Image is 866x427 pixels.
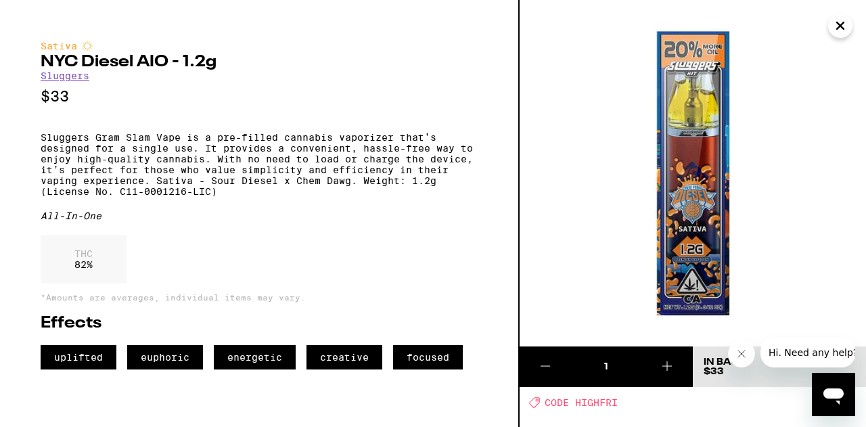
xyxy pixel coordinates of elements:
iframe: Button to launch messaging window [812,373,855,416]
h2: Effects [41,315,478,332]
div: Sativa [41,41,478,51]
div: 82 % [41,235,127,284]
span: uplifted [41,345,116,369]
span: creative [306,345,382,369]
p: THC [74,248,93,259]
div: In Bag [704,357,739,367]
h2: NYC Diesel AIO - 1.2g [41,54,478,70]
p: Sluggers Gram Slam Vape is a pre-filled cannabis vaporizer that’s designed for a single use. It p... [41,132,478,197]
span: energetic [214,345,296,369]
button: In Bag$33 [693,346,866,387]
span: Hi. Need any help? [8,9,97,20]
p: *Amounts are averages, individual items may vary. [41,293,478,302]
p: $33 [41,88,478,105]
span: CODE HIGHFRI [545,397,618,408]
iframe: Message from company [760,338,855,367]
button: Close [828,14,852,38]
div: 1 [572,360,641,374]
a: Sluggers [41,70,89,81]
span: $33 [704,367,724,376]
img: sativaColor.svg [82,41,93,51]
iframe: Close message [728,340,755,367]
span: euphoric [127,345,203,369]
span: focused [393,345,463,369]
div: All-In-One [41,210,478,221]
